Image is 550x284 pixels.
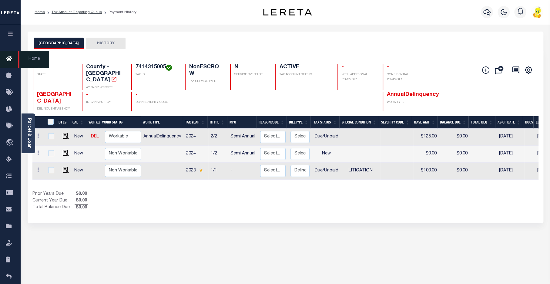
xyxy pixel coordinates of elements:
[312,129,341,146] td: Due/Unpaid
[86,64,124,84] h4: County - [GEOGRAPHIC_DATA]
[136,73,178,77] p: TAX ID
[208,129,228,146] td: 2/2
[387,92,439,97] span: AnnualDelinquency
[287,116,310,129] th: BillType: activate to sort column ascending
[184,163,208,180] td: 2023
[413,163,439,180] td: $100.00
[208,163,228,180] td: 1/1
[91,134,99,139] a: DEL
[413,146,439,163] td: $0.00
[141,129,184,146] td: AnnualDelinquency
[342,73,375,82] p: WITH ADDITIONAL PROPERTY
[37,73,75,77] p: STATE
[72,163,89,180] td: New
[136,64,178,71] h4: 7414315005
[312,146,341,163] td: New
[136,92,138,97] span: -
[263,9,312,15] img: logo-dark.svg
[75,205,88,211] span: $0.00
[35,10,45,14] a: Home
[136,100,178,105] p: LOAN SEVERITY CODE
[439,146,470,163] td: $0.00
[37,92,72,104] span: [GEOGRAPHIC_DATA]
[256,116,287,129] th: ReasonCode: activate to sort column ascending
[34,38,84,49] button: [GEOGRAPHIC_DATA]
[387,73,425,82] p: CONFIDENTIAL PROPERTY
[37,107,75,111] p: DELINQUENT AGENCY
[439,129,470,146] td: $0.00
[280,64,330,71] h4: ACTIVE
[495,116,523,129] th: As of Date: activate to sort column ascending
[86,92,88,97] span: -
[468,116,495,129] th: Total DLQ: activate to sort column ascending
[52,10,102,14] a: Tax Amount Reporting Queue
[348,168,372,173] span: LITIGATION
[183,116,207,129] th: Tax Year: activate to sort column ascending
[86,38,126,49] button: HISTORY
[234,73,268,77] p: SERVICE OVERRIDE
[27,118,31,149] a: Parcel & Loan
[75,198,88,204] span: $0.00
[72,146,89,163] td: New
[140,116,183,129] th: Work Type
[189,79,223,84] p: TAX SERVICE TYPE
[523,116,533,129] th: Docs
[72,129,89,146] td: New
[32,198,75,204] td: Current Year Due
[86,100,124,105] p: IN BANKRUPTCY
[207,116,227,129] th: RType: activate to sort column ascending
[497,146,524,163] td: [DATE]
[497,129,524,146] td: [DATE]
[280,73,330,77] p: TAX ACCOUNT STATUS
[310,116,339,129] th: Tax Status: activate to sort column ascending
[228,163,258,180] td: -
[18,51,49,68] span: Home
[342,64,344,70] span: -
[439,163,470,180] td: $0.00
[312,163,341,180] td: Due/Unpaid
[227,116,256,129] th: MPO
[339,116,379,129] th: Special Condition: activate to sort column ascending
[56,116,70,129] th: DTLS
[37,64,75,71] h4: CO
[189,64,223,77] h4: NonESCROW
[413,129,439,146] td: $125.00
[75,191,88,198] span: $0.00
[438,116,468,129] th: Balance Due: activate to sort column ascending
[70,116,86,129] th: CAL: activate to sort column ascending
[102,9,136,15] li: Payment History
[6,139,15,147] i: travel_explore
[387,64,389,70] span: -
[228,129,258,146] td: Semi Annual
[32,191,75,198] td: Prior Years Due
[208,146,228,163] td: 1/2
[32,204,75,211] td: Total Balance Due
[184,129,208,146] td: 2024
[99,116,141,129] th: Work Status
[412,116,438,129] th: Base Amt: activate to sort column ascending
[497,163,524,180] td: [DATE]
[234,64,268,71] h4: N
[86,86,124,90] p: AGENCY WEBSITE
[379,116,412,129] th: Severity Code: activate to sort column ascending
[199,168,203,172] img: Star.svg
[32,116,44,129] th: &nbsp;&nbsp;&nbsp;&nbsp;&nbsp;&nbsp;&nbsp;&nbsp;&nbsp;&nbsp;
[44,116,56,129] th: &nbsp;
[228,146,258,163] td: Semi Annual
[86,116,99,129] th: WorkQ
[184,146,208,163] td: 2024
[387,100,425,105] p: WORK TYPE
